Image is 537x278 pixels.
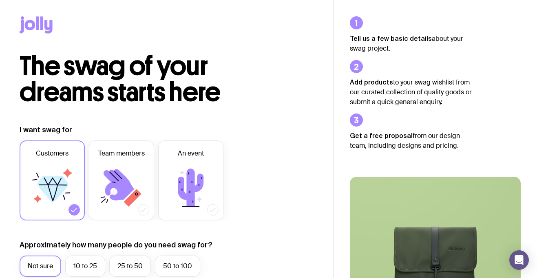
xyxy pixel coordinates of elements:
span: The swag of your dreams starts here [20,50,221,108]
p: to your swag wishlist from our curated collection of quality goods or submit a quick general enqu... [350,77,472,107]
p: from our design team, including designs and pricing. [350,131,472,151]
label: 25 to 50 [109,256,151,277]
strong: Add products [350,78,393,86]
label: 50 to 100 [155,256,200,277]
label: Approximately how many people do you need swag for? [20,240,212,250]
span: An event [178,149,204,158]
label: 10 to 25 [65,256,105,277]
div: Open Intercom Messenger [509,250,529,270]
label: I want swag for [20,125,72,135]
span: Customers [36,149,69,158]
strong: Get a free proposal [350,132,413,139]
span: Team members [98,149,145,158]
strong: Tell us a few basic details [350,35,432,42]
p: about your swag project. [350,33,472,53]
label: Not sure [20,256,61,277]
